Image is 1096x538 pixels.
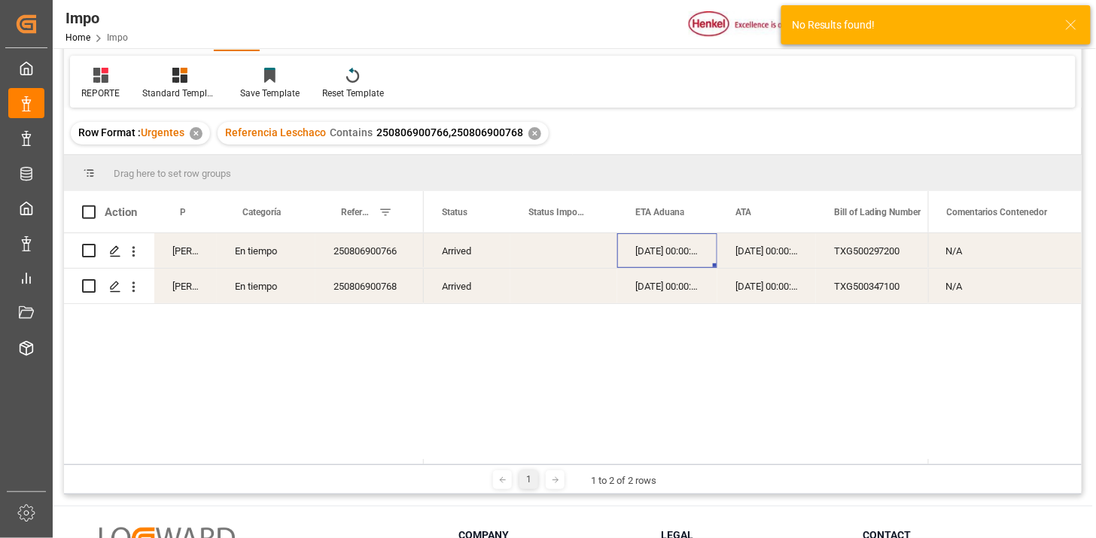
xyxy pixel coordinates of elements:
div: Standard Templates [142,87,218,100]
span: Urgentes [141,126,184,138]
span: Persona responsable de seguimiento [180,207,185,217]
span: Referencia Leschaco [225,126,326,138]
div: Press SPACE to select this row. [64,233,424,269]
span: Status Importación [528,207,586,217]
div: [DATE] 00:00:00 [617,233,717,268]
span: Contains [330,126,373,138]
span: Referencia Leschaco [341,207,373,217]
span: ATA [735,207,751,217]
div: ✕ [190,127,202,140]
div: 250806900766 [315,233,424,268]
span: Row Format : [78,126,141,138]
div: Arrived [424,233,510,268]
a: Home [65,32,90,43]
div: TXG500347100 [816,269,967,303]
div: [PERSON_NAME] [154,233,217,268]
div: REPORTE [81,87,120,100]
div: Reset Template [322,87,384,100]
div: TXG500297200 [816,233,967,268]
span: ETA Aduana [635,207,684,217]
div: N/A [928,233,1082,268]
span: Categoría [242,207,281,217]
div: En tiempo [217,233,315,268]
div: 1 [519,470,538,489]
span: Comentarios Contenedor [947,207,1048,217]
div: Impo [65,7,128,29]
div: N/A [928,269,1082,303]
div: 250806900768 [315,269,424,303]
div: Arrived [424,269,510,303]
div: En tiempo [217,269,315,303]
span: Bill of Lading Number [834,207,921,217]
div: No Results found! [792,17,1051,33]
div: 1 to 2 of 2 rows [591,473,656,488]
span: Drag here to set row groups [114,168,231,179]
span: 250806900766,250806900768 [376,126,523,138]
div: [DATE] 00:00:00 [617,269,717,303]
div: Save Template [240,87,300,100]
div: Press SPACE to select this row. [64,269,424,304]
span: Status [442,207,467,217]
div: [DATE] 00:00:00 [717,233,816,268]
div: [DATE] 00:00:00 [717,269,816,303]
div: Press SPACE to select this row. [928,233,1082,269]
img: Henkel%20logo.jpg_1689854090.jpg [689,11,815,38]
div: ✕ [528,127,541,140]
div: [PERSON_NAME] [154,269,217,303]
div: Press SPACE to select this row. [928,269,1082,304]
div: Action [105,205,137,219]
